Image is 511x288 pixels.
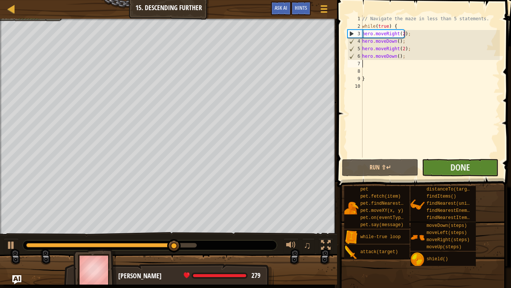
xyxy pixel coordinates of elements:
[422,159,498,176] button: Done
[251,271,260,280] span: 279
[184,272,260,279] div: health: 279 / 279
[360,234,401,240] span: while-true loop
[318,238,333,254] button: Toggle fullscreen
[315,1,333,19] button: Show game menu
[360,249,398,255] span: attack(target)
[450,161,470,173] span: Done
[426,230,467,235] span: moveLeft(steps)
[271,1,291,15] button: Ask AI
[360,215,430,220] span: pet.on(eventType, handler)
[426,256,448,262] span: shield()
[410,198,425,212] img: portrait.png
[426,223,467,228] span: moveDown(steps)
[426,187,475,192] span: distanceTo(target)
[360,194,401,199] span: pet.fetch(item)
[348,75,362,82] div: 9
[360,208,403,213] span: pet.moveXY(x, y)
[426,237,469,243] span: moveRight(steps)
[348,60,362,67] div: 7
[344,245,358,259] img: portrait.png
[342,159,418,176] button: Run ⇧↵
[275,4,287,11] span: Ask AI
[426,215,472,220] span: findNearestItem()
[12,275,21,284] button: Ask AI
[295,4,307,11] span: Hints
[302,238,315,254] button: ♫
[348,15,362,22] div: 1
[426,194,456,199] span: findItems()
[410,252,425,267] img: portrait.png
[410,230,425,244] img: portrait.png
[348,22,362,30] div: 2
[344,201,358,215] img: portrait.png
[348,30,362,37] div: 3
[360,201,433,206] span: pet.findNearestByType(type)
[348,37,362,45] div: 4
[348,52,362,60] div: 6
[4,238,19,254] button: Ctrl + P: Play
[304,240,311,251] span: ♫
[118,271,266,281] div: [PERSON_NAME]
[426,201,475,206] span: findNearest(units)
[348,67,362,75] div: 8
[284,238,299,254] button: Adjust volume
[426,208,475,213] span: findNearestEnemy()
[348,45,362,52] div: 5
[344,230,358,244] img: portrait.png
[426,244,462,250] span: moveUp(steps)
[360,187,368,192] span: pet
[360,222,403,228] span: pet.say(message)
[348,82,362,90] div: 10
